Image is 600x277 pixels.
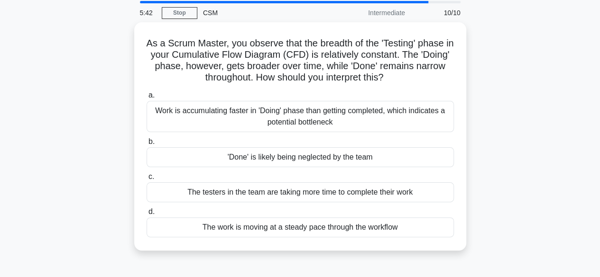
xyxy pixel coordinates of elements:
div: The testers in the team are taking more time to complete their work [147,182,454,202]
div: CSM [197,3,328,22]
span: a. [148,91,155,99]
div: Intermediate [328,3,411,22]
span: c. [148,172,154,180]
span: d. [148,207,155,215]
a: Stop [162,7,197,19]
div: 5:42 [134,3,162,22]
div: 10/10 [411,3,466,22]
span: b. [148,137,155,145]
div: Work is accumulating faster in 'Doing' phase than getting completed, which indicates a potential ... [147,101,454,132]
h5: As a Scrum Master, you observe that the breadth of the 'Testing' phase in your Cumulative Flow Di... [146,37,455,84]
div: 'Done' is likely being neglected by the team [147,147,454,167]
div: The work is moving at a steady pace through the workflow [147,217,454,237]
